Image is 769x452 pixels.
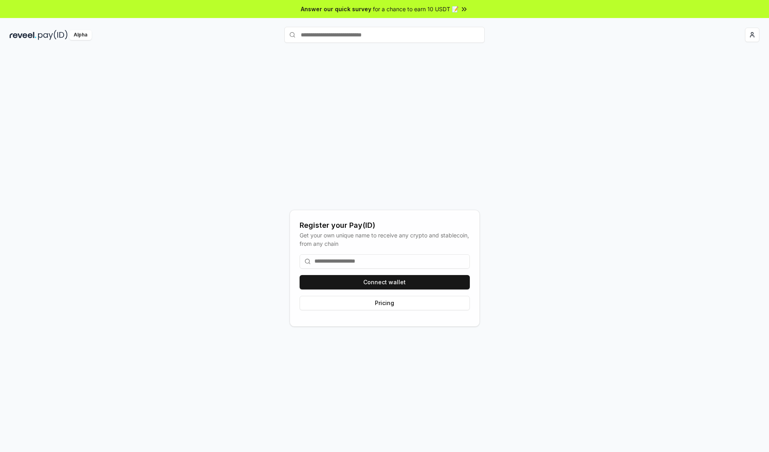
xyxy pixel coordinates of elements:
img: pay_id [38,30,68,40]
div: Get your own unique name to receive any crypto and stablecoin, from any chain [300,231,470,248]
button: Connect wallet [300,275,470,289]
span: for a chance to earn 10 USDT 📝 [373,5,459,13]
div: Alpha [69,30,92,40]
img: reveel_dark [10,30,36,40]
div: Register your Pay(ID) [300,220,470,231]
span: Answer our quick survey [301,5,371,13]
button: Pricing [300,296,470,310]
